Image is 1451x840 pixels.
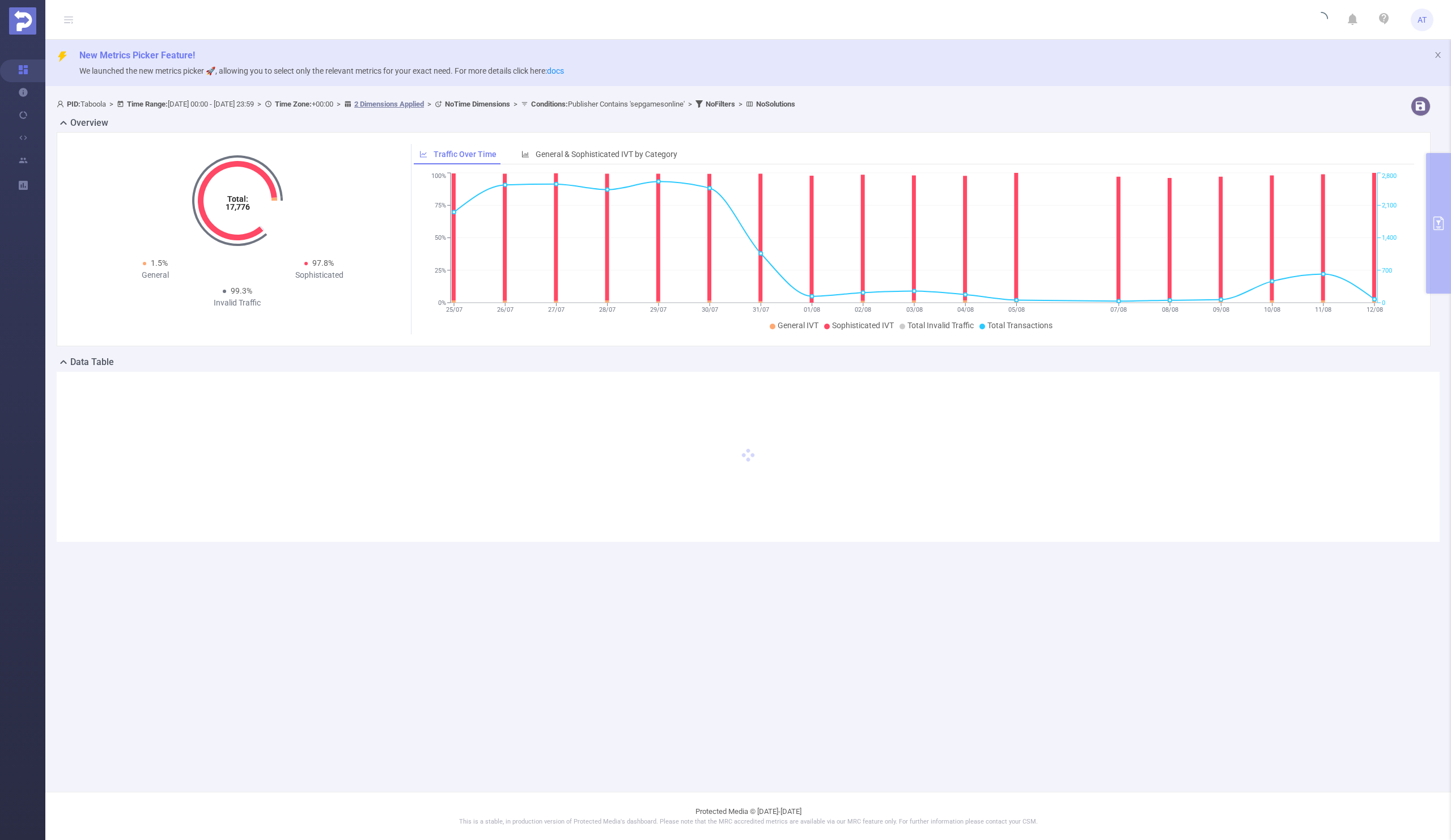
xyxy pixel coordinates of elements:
tspan: 1,400 [1382,235,1397,242]
tspan: 50% [435,235,446,242]
tspan: 29/07 [650,306,667,313]
tspan: 05/08 [1008,306,1024,313]
div: General [73,269,237,281]
tspan: 11/08 [1315,306,1331,313]
a: docs [547,66,564,75]
u: 2 Dimensions Applied [354,100,424,108]
b: Time Range: [127,100,168,108]
span: > [735,100,746,108]
b: Time Zone: [275,100,312,108]
tspan: 01/08 [804,306,820,313]
div: Invalid Traffic [155,297,320,309]
tspan: 17,776 [225,202,249,211]
i: icon: loading [1314,12,1328,28]
tspan: 75% [435,202,446,209]
span: General & Sophisticated IVT by Category [536,150,677,159]
span: > [424,100,435,108]
span: > [254,100,265,108]
span: 1.5% [151,258,168,268]
b: PID: [67,100,80,108]
tspan: 2,800 [1382,173,1397,180]
tspan: 30/07 [701,306,718,313]
tspan: 28/07 [599,306,616,313]
tspan: 10/08 [1264,306,1280,313]
span: Total Invalid Traffic [907,321,974,330]
i: icon: thunderbolt [57,51,68,62]
tspan: 26/07 [497,306,513,313]
span: Publisher Contains 'sepgamesonline' [531,100,685,108]
i: icon: line-chart [419,150,427,158]
tspan: 12/08 [1366,306,1382,313]
p: This is a stable, in production version of Protected Media's dashboard. Please note that the MRC ... [74,817,1423,827]
i: icon: close [1434,51,1442,59]
tspan: 25% [435,267,446,274]
span: > [510,100,521,108]
tspan: 09/08 [1212,306,1229,313]
span: 99.3% [231,286,252,295]
tspan: 27/07 [548,306,564,313]
span: We launched the new metrics picker 🚀, allowing you to select only the relevant metrics for your e... [79,66,564,75]
span: New Metrics Picker Feature! [79,50,195,61]
i: icon: user [57,100,67,108]
b: No Solutions [756,100,795,108]
span: General IVT [778,321,818,330]
b: Conditions : [531,100,568,108]
span: Taboola [DATE] 00:00 - [DATE] 23:59 +00:00 [57,100,795,108]
tspan: 31/07 [752,306,769,313]
i: icon: bar-chart [521,150,529,158]
span: Total Transactions [987,321,1053,330]
span: > [333,100,344,108]
span: Traffic Over Time [434,150,497,159]
button: icon: close [1434,49,1442,61]
tspan: 2,100 [1382,202,1397,209]
footer: Protected Media © [DATE]-[DATE] [45,792,1451,840]
img: Protected Media [9,7,36,35]
tspan: 100% [431,173,446,180]
h2: Overview [70,116,108,130]
tspan: 08/08 [1161,306,1178,313]
tspan: 03/08 [906,306,922,313]
span: 97.8% [312,258,334,268]
span: > [685,100,695,108]
tspan: 0% [438,299,446,307]
span: > [106,100,117,108]
span: Sophisticated IVT [832,321,894,330]
tspan: 0 [1382,299,1385,307]
h2: Data Table [70,355,114,369]
tspan: 07/08 [1110,306,1127,313]
tspan: 02/08 [855,306,871,313]
tspan: 25/07 [446,306,462,313]
span: AT [1418,9,1427,31]
tspan: 700 [1382,267,1392,274]
b: No Filters [706,100,735,108]
div: Sophisticated [237,269,402,281]
tspan: 04/08 [957,306,973,313]
b: No Time Dimensions [445,100,510,108]
tspan: Total: [227,194,248,203]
